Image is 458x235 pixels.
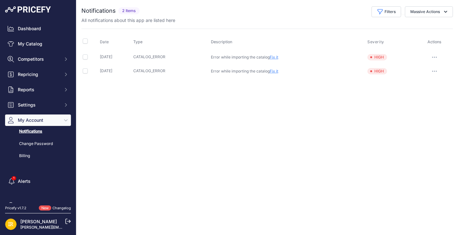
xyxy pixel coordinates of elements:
[5,205,26,211] div: Pricefy v1.7.2
[5,38,71,50] a: My Catalog
[5,114,71,126] button: My Account
[118,7,140,15] span: 2 Items
[270,55,278,59] a: Fix it
[211,69,365,74] p: Error while importing the catalog
[100,39,109,45] span: Date
[18,117,59,123] span: My Account
[81,17,175,24] p: All notifications about this app are listed here
[100,68,112,73] span: [DATE]
[18,56,59,62] span: Competitors
[18,86,59,93] span: Reports
[133,54,165,59] span: CATALOG_ERROR
[367,54,387,60] span: HIGH
[5,53,71,65] button: Competitors
[5,138,71,149] a: Change Password
[52,206,71,210] a: Changelog
[5,126,71,137] a: Notifications
[39,205,51,211] span: New
[5,69,71,80] button: Repricing
[211,55,365,60] p: Error while importing the catalog
[18,102,59,108] span: Settings
[133,68,165,73] span: CATALOG_ERROR
[133,39,142,44] span: Type
[20,219,57,224] a: [PERSON_NAME]
[367,39,385,45] button: Severity
[81,6,116,15] h2: Notifications
[20,225,118,230] a: [PERSON_NAME][EMAIL_ADDRESS][DOMAIN_NAME]
[100,39,110,45] button: Date
[405,6,453,17] button: Massive Actions
[367,68,387,74] span: HIGH
[367,39,384,45] span: Severity
[5,84,71,95] button: Reports
[211,39,232,44] span: Description
[18,71,59,78] span: Repricing
[5,200,71,211] a: Suggest a feature
[427,39,441,44] span: Actions
[5,99,71,111] button: Settings
[100,54,112,59] span: [DATE]
[5,23,71,211] nav: Sidebar
[5,23,71,34] a: Dashboard
[371,6,401,17] button: Filters
[5,150,71,162] div: Billing
[5,176,71,187] a: Alerts
[270,69,278,73] a: Fix it
[5,6,51,13] img: Pricefy Logo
